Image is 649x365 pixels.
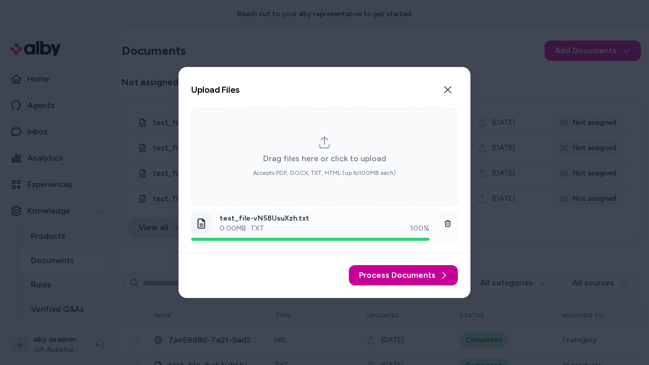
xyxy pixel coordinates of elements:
[220,213,429,224] p: test_file-vN58UsuXzh.txt
[253,169,396,177] span: Accepts PDF, DOCX, TXT, HTML (up to 100 MB each)
[359,269,436,281] span: Process Documents
[349,265,458,285] button: Process Documents
[191,209,458,285] ol: dropzone-file-list
[191,85,240,94] h2: Upload Files
[220,224,264,234] p: 0.00 MB · TXT
[191,209,458,245] li: dropzone-file-list-item
[263,153,386,165] span: Drag files here or click to upload
[191,108,458,205] div: dropzone
[410,224,429,234] div: 100 %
